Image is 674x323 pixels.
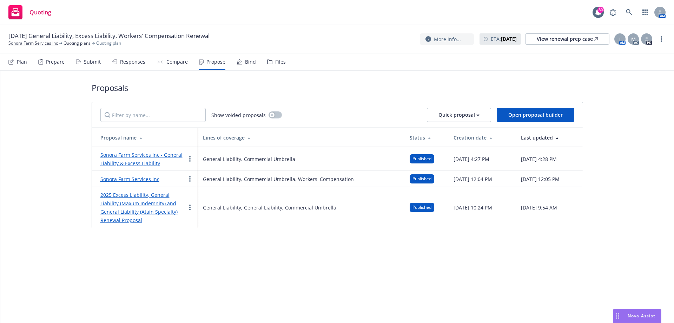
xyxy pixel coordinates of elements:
a: more [186,155,194,163]
a: more [186,203,194,212]
span: [DATE] 4:28 PM [521,155,557,163]
span: Open proposal builder [508,111,563,118]
div: Submit [84,59,101,65]
button: More info... [420,33,474,45]
div: Bind [245,59,256,65]
a: Switch app [638,5,652,19]
span: General Liability, Commercial Umbrella [203,155,295,163]
a: 2025 Excess Liability, General Liability (Maxum Indemnity) and General Liability (Atain Specialty... [100,192,178,224]
div: Lines of coverage [203,134,399,141]
a: Search [622,5,636,19]
button: Nova Assist [613,309,661,323]
div: Responses [120,59,145,65]
div: Plan [17,59,27,65]
span: Show voided proposals [211,111,266,119]
a: Report a Bug [606,5,620,19]
span: Nova Assist [628,313,655,319]
span: General Liability, General Liability, Commercial Umbrella [203,204,336,211]
div: 30 [597,7,604,13]
div: Files [275,59,286,65]
span: ETA : [491,35,517,43]
span: Published [412,204,431,211]
div: View renewal prep case [537,34,598,44]
div: Creation date [454,134,510,141]
div: Drag to move [613,309,622,323]
div: Proposal name [100,134,192,141]
h1: Proposals [92,82,583,93]
a: more [657,35,666,43]
div: Quick proposal [438,108,480,122]
button: Quick proposal [427,108,491,122]
span: Published [412,156,431,162]
span: Quoting [29,9,51,15]
span: [DATE] 9:54 AM [521,204,557,211]
a: View renewal prep case [525,33,609,45]
a: more [186,175,194,183]
span: Quoting plan [96,40,121,46]
button: Open proposal builder [497,108,574,122]
span: [DATE] 4:27 PM [454,155,489,163]
span: [DATE] 12:04 PM [454,175,492,183]
span: M [631,35,636,43]
a: Sonora Farm Services Inc [8,40,58,46]
a: Quoting [6,2,54,22]
input: Filter by name... [100,108,206,122]
div: Compare [166,59,188,65]
span: [DATE] 12:05 PM [521,175,560,183]
a: Quoting plans [64,40,91,46]
div: Last updated [521,134,577,141]
div: Status [410,134,442,141]
span: General Liability, Commercial Umbrella, Workers' Compensation [203,175,354,183]
span: More info... [434,35,461,43]
div: Propose [206,59,225,65]
span: J [619,35,621,43]
span: Published [412,176,431,182]
span: [DATE] General Liability, Excess Liability, Workers' Compensation Renewal [8,32,210,40]
div: Prepare [46,59,65,65]
strong: [DATE] [501,35,517,42]
a: Sonora Farm Services Inc [100,176,159,182]
a: Sonora Farm Services Inc - General Liability & Excess Liability [100,151,183,167]
span: [DATE] 10:24 PM [454,204,492,211]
